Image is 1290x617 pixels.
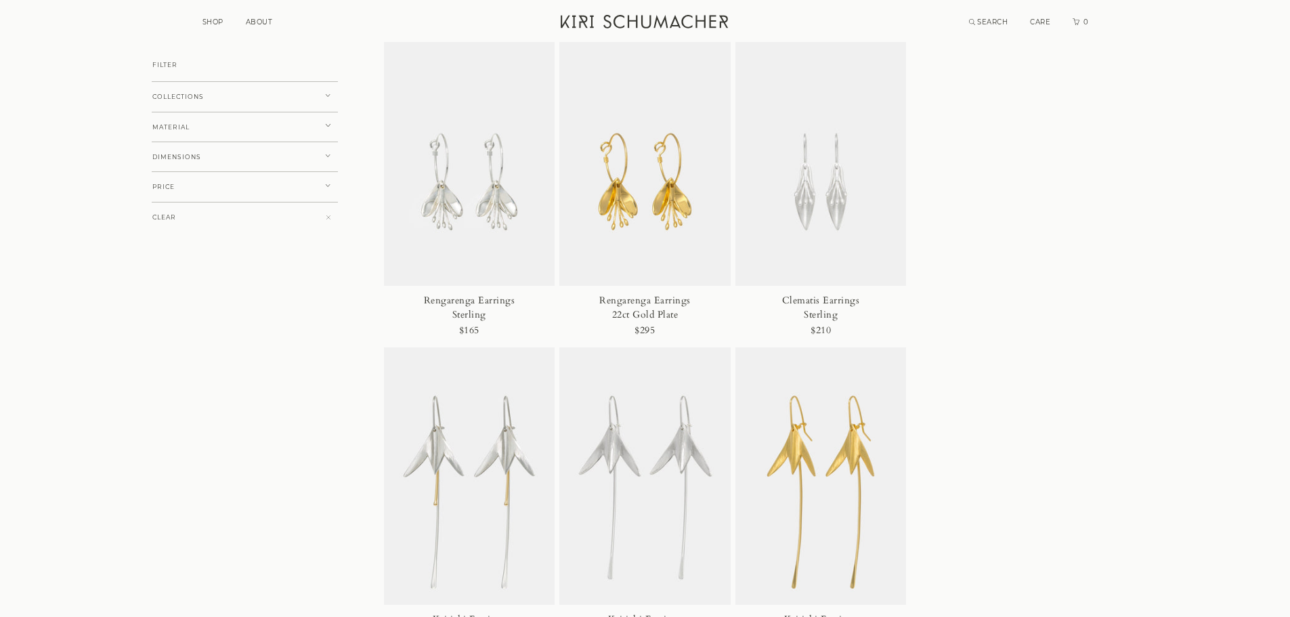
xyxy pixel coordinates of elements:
[152,142,338,173] button: DIMENSIONS
[590,293,700,322] div: Rengarenga Earrings 22ct Gold Plate
[246,18,273,26] a: ABOUT
[635,322,655,340] div: $295
[384,29,555,286] img: Rengarenga Earrings Sterling
[559,347,731,605] img: Kaitiaki Earrings Sterling
[152,202,338,233] button: CLEAR
[735,347,907,605] img: Kaitiaki Earrings 22ct Gold Plate
[152,171,338,203] button: PRICE
[811,322,831,340] div: $210
[152,93,204,100] span: COLLECTIONS
[152,154,201,161] span: DIMENSIONS
[152,184,175,190] span: PRICE
[969,18,1008,26] a: Search
[152,81,338,112] button: COLLECTIONS
[152,124,190,131] span: MATERIAL
[152,62,177,68] span: FILTER
[459,322,479,340] div: $165
[414,293,524,322] div: Rengarenga Earrings Sterling
[1073,18,1089,26] a: Cart
[152,214,176,221] span: CLEAR
[202,18,223,26] a: SHOP
[384,347,555,605] img: Kaitiaki Earrings with Gold Stamen
[977,18,1008,26] span: SEARCH
[1082,18,1089,26] span: 0
[766,293,876,322] div: Clematis Earrings Sterling
[559,29,731,348] a: Rengarenga Earrings22ct Gold Plate$295
[553,7,739,41] a: Kiri Schumacher Home
[384,29,555,348] a: Rengarenga EarringsSterling$165
[559,29,731,286] img: Rengarenga Earrings 22ct Gold Plate
[152,112,338,143] button: MATERIAL
[735,29,907,348] a: Clematis EarringsSterling$210
[1030,18,1050,26] a: CARE
[735,29,907,286] img: Clematis Earrings Sterling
